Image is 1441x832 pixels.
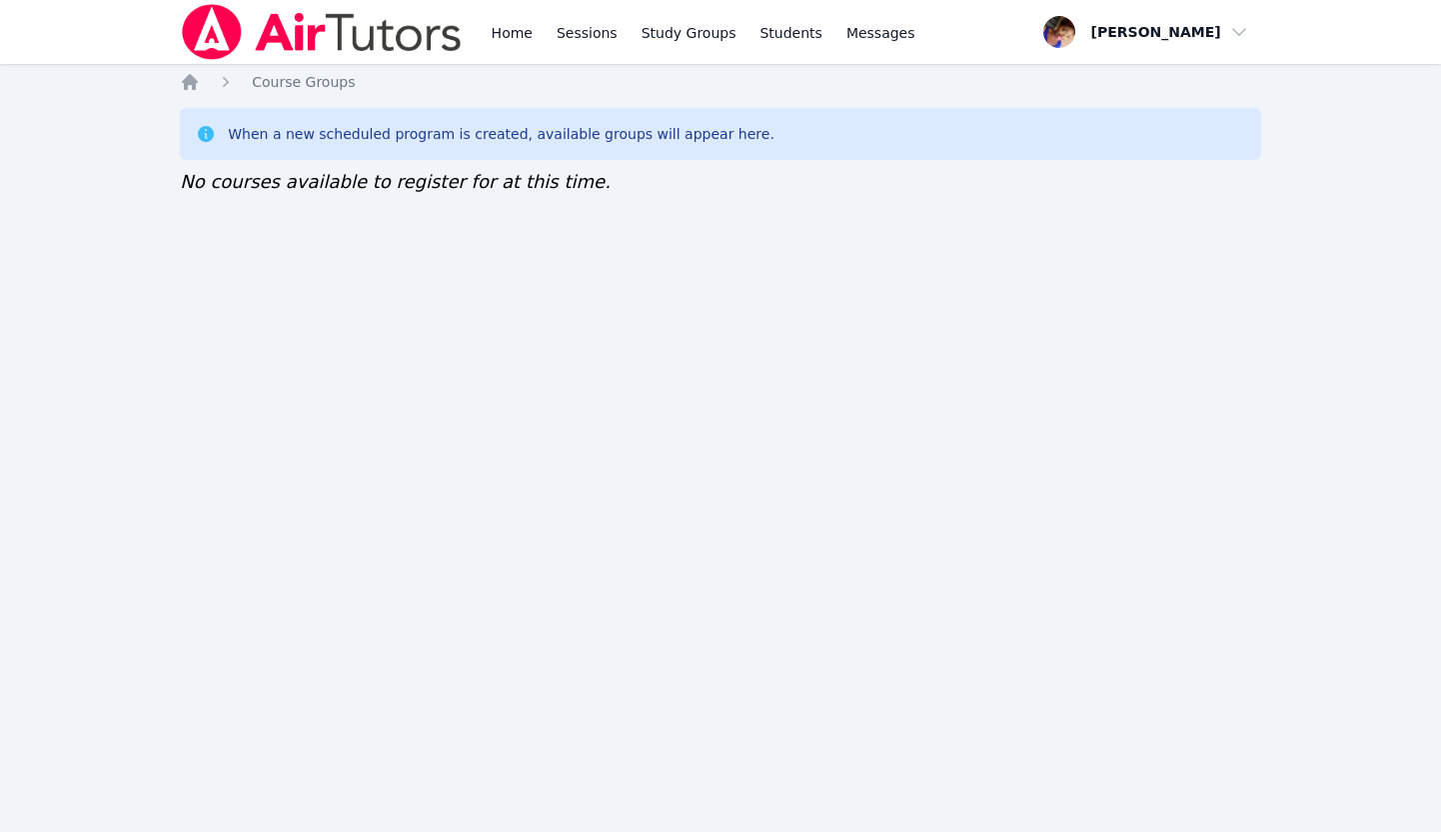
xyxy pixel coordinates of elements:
span: Messages [846,23,915,43]
span: Course Groups [252,74,355,90]
img: Air Tutors [180,4,463,60]
a: Course Groups [252,72,355,92]
nav: Breadcrumb [180,72,1261,92]
span: No courses available to register for at this time. [180,171,611,192]
div: When a new scheduled program is created, available groups will appear here. [228,124,774,144]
